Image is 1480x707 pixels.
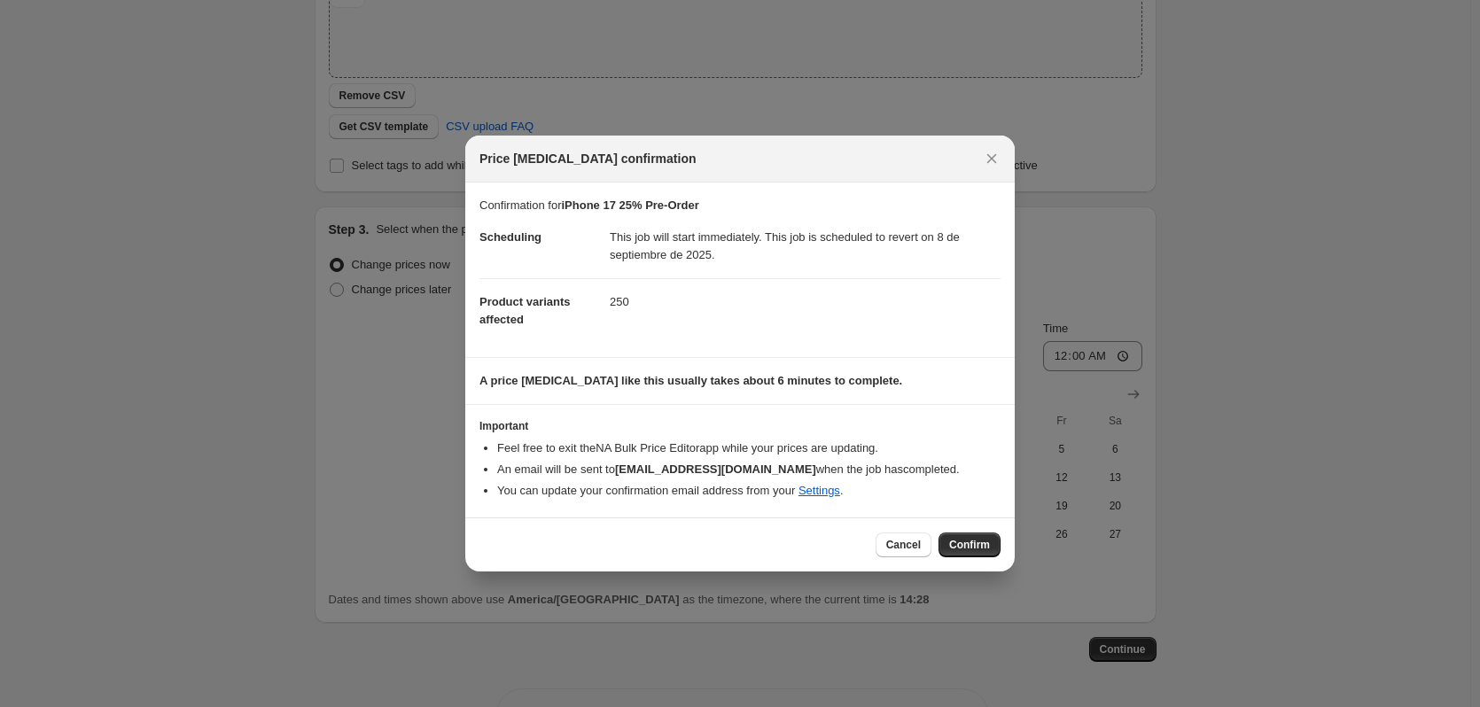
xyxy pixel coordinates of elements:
[497,482,1001,500] li: You can update your confirmation email address from your .
[479,197,1001,214] p: Confirmation for
[886,538,921,552] span: Cancel
[949,538,990,552] span: Confirm
[497,439,1001,457] li: Feel free to exit the NA Bulk Price Editor app while your prices are updating.
[939,532,1001,557] button: Confirm
[610,278,1001,325] dd: 250
[479,374,902,387] b: A price [MEDICAL_DATA] like this usually takes about 6 minutes to complete.
[615,462,816,476] b: [EMAIL_ADDRESS][DOMAIN_NAME]
[479,295,571,326] span: Product variants affected
[479,419,1001,433] h3: Important
[497,461,1001,478] li: An email will be sent to when the job has completed .
[798,484,840,497] a: Settings
[479,150,697,167] span: Price [MEDICAL_DATA] confirmation
[979,146,1004,171] button: Close
[479,230,541,244] span: Scheduling
[561,198,698,212] b: iPhone 17 25% Pre-Order
[876,532,931,557] button: Cancel
[610,214,1001,278] dd: This job will start immediately. This job is scheduled to revert on 8 de septiembre de 2025.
